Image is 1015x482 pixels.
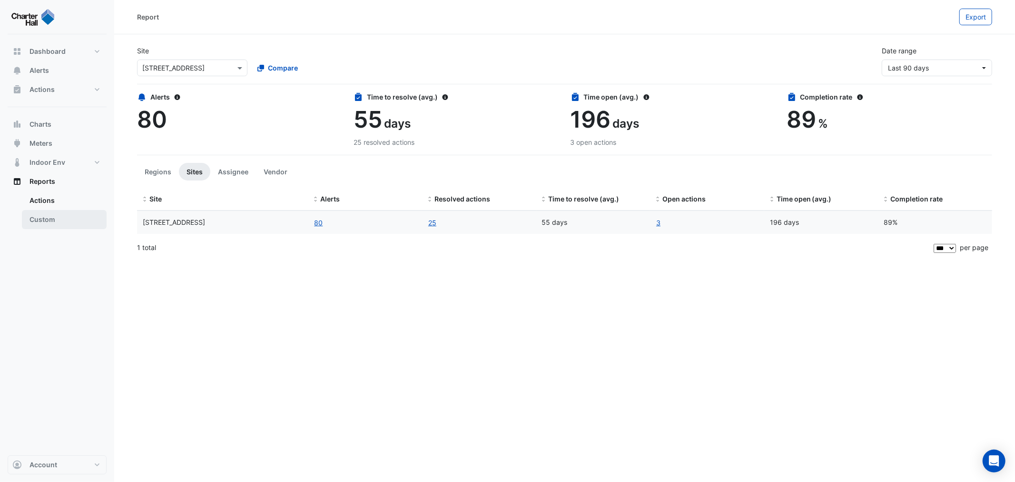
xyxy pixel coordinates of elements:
div: 1 total [137,236,932,260]
div: 25 resolved actions [354,137,559,147]
div: Time to resolve (avg.) [354,92,559,102]
div: Completion (%) = Resolved Actions / (Resolved Actions + Open Actions) [884,194,986,205]
button: Export [959,9,992,25]
button: Actions [8,80,107,99]
span: Charts [30,120,51,129]
button: Vendor [256,163,295,181]
span: 80 [137,105,167,133]
button: Compare [251,60,304,76]
label: Site [137,46,149,56]
span: Dashboard [30,47,66,56]
span: Compare [268,63,298,73]
span: Time open (avg.) [777,195,832,203]
app-icon: Indoor Env [12,158,22,167]
div: Alerts [137,92,342,102]
div: 89% [884,217,986,228]
a: Actions [22,191,107,210]
img: Company Logo [11,8,54,27]
div: Report [137,12,159,22]
div: Open Intercom Messenger [983,450,1005,472]
button: Reports [8,172,107,191]
app-icon: Actions [12,85,22,94]
span: % [818,116,828,131]
label: Date range [882,46,916,56]
button: Charts [8,115,107,134]
button: Last 90 days [882,60,992,76]
span: Alerts [30,66,49,75]
button: Assignee [210,163,256,181]
button: Regions [137,163,179,181]
a: 3 [656,217,661,228]
div: Time open (avg.) [571,92,776,102]
span: Alerts [320,195,340,203]
button: 80 [314,217,323,228]
span: per page [960,243,988,251]
button: Indoor Env [8,153,107,172]
app-icon: Charts [12,120,22,129]
button: Meters [8,134,107,153]
app-icon: Meters [12,139,22,148]
app-icon: Dashboard [12,47,22,56]
button: Alerts [8,61,107,80]
app-icon: Reports [12,177,22,186]
span: 89 [787,105,817,133]
span: 30 May 25 - 28 Aug 25 [888,64,929,72]
div: Completion rate [787,92,992,102]
div: 3 open actions [571,137,776,147]
app-icon: Alerts [12,66,22,75]
div: Reports [8,191,107,233]
button: Dashboard [8,42,107,61]
button: Sites [179,163,210,181]
span: Completion rate [890,195,943,203]
span: Meters [30,139,52,148]
span: Export [966,13,986,21]
span: Reports [30,177,55,186]
a: Custom [22,210,107,229]
span: 16-18 Mort Street [143,218,205,226]
span: Time to resolve (avg.) [549,195,620,203]
span: 196 [571,105,611,133]
button: Account [8,455,107,474]
span: days [613,116,640,131]
div: 196 days [770,217,873,228]
span: Indoor Env [30,158,65,167]
div: 55 days [542,217,645,228]
span: Account [30,460,57,470]
span: 55 [354,105,382,133]
span: Open actions [662,195,706,203]
span: days [384,116,411,131]
span: Resolved actions [434,195,490,203]
span: Site [149,195,162,203]
span: Actions [30,85,55,94]
a: 25 [428,217,437,228]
